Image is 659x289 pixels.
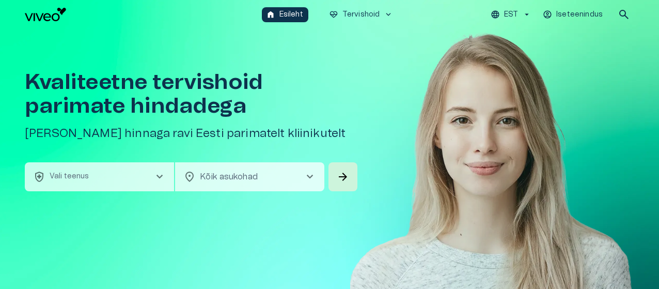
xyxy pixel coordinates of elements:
[183,171,196,183] span: location_on
[504,9,518,20] p: EST
[266,10,275,19] span: home
[618,8,630,21] span: search
[556,9,603,20] p: Iseteenindus
[25,162,174,191] button: health_and_safetyVali teenuschevron_right
[33,171,45,183] span: health_and_safety
[489,7,533,22] button: EST
[329,10,338,19] span: ecg_heart
[153,171,166,183] span: chevron_right
[50,171,89,182] p: Vali teenus
[337,171,349,183] span: arrow_forward
[328,162,357,191] button: Search
[25,8,258,21] a: Navigate to homepage
[342,9,380,20] p: Tervishoid
[25,126,359,141] h5: [PERSON_NAME] hinnaga ravi Eesti parimatelt kliinikutelt
[614,4,634,25] button: open search modal
[262,7,308,22] button: homeEsileht
[25,8,66,21] img: Viveo logo
[304,171,316,183] span: chevron_right
[325,7,398,22] button: ecg_heartTervishoidkeyboard_arrow_down
[200,171,287,183] p: Kõik asukohad
[279,9,303,20] p: Esileht
[25,70,359,118] h1: Kvaliteetne tervishoid parimate hindadega
[384,10,393,19] span: keyboard_arrow_down
[541,7,605,22] button: Iseteenindus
